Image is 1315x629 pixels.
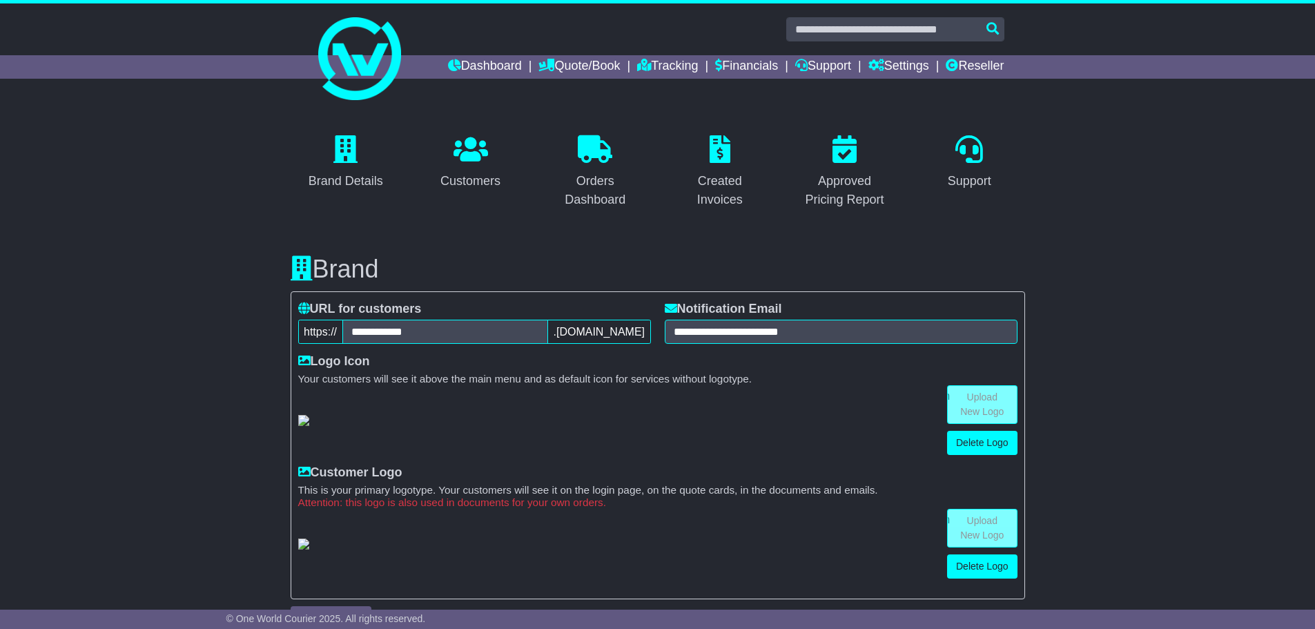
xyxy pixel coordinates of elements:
[298,320,343,344] span: https://
[547,320,650,344] span: .[DOMAIN_NAME]
[538,55,620,79] a: Quote/Book
[540,130,651,214] a: Orders Dashboard
[947,509,1017,548] a: Upload New Logo
[309,172,383,191] div: Brand Details
[868,55,929,79] a: Settings
[298,354,370,369] label: Logo Icon
[947,554,1017,579] a: Delete Logo
[665,130,776,214] a: Created Invoices
[298,496,1017,509] small: Attention: this logo is also used in documents for your own orders.
[947,385,1017,424] a: Upload New Logo
[789,130,900,214] a: Approved Pricing Report
[298,373,1017,385] small: Your customers will see it above the main menu and as default icon for services without logotype.
[226,613,426,624] span: © One World Courier 2025. All rights reserved.
[291,255,1025,283] h3: Brand
[946,55,1004,79] a: Reseller
[440,172,500,191] div: Customers
[298,484,1017,496] small: This is your primary logotype. Your customers will see it on the login page, on the quote cards, ...
[947,431,1017,455] a: Delete Logo
[674,172,767,209] div: Created Invoices
[298,415,309,426] img: GetResellerIconLogo
[665,302,782,317] label: Notification Email
[298,539,309,550] img: GetCustomerLogo
[448,55,522,79] a: Dashboard
[795,55,851,79] a: Support
[298,465,402,481] label: Customer Logo
[549,172,642,209] div: Orders Dashboard
[948,172,991,191] div: Support
[798,172,891,209] div: Approved Pricing Report
[637,55,698,79] a: Tracking
[715,55,778,79] a: Financials
[298,302,422,317] label: URL for customers
[939,130,1000,195] a: Support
